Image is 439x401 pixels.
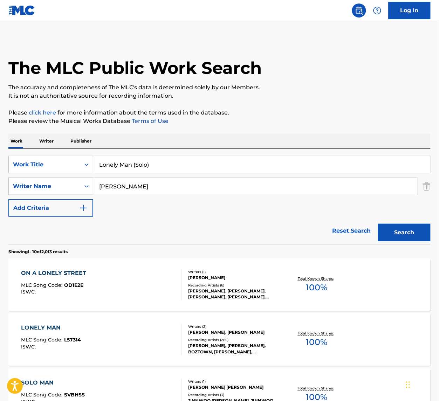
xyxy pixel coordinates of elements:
button: Search [378,224,431,241]
p: The accuracy and completeness of The MLC's data is determined solely by our Members. [8,83,431,92]
h1: The MLC Public Work Search [8,57,262,78]
div: Help [370,4,384,18]
div: [PERSON_NAME] [PERSON_NAME] [188,385,282,391]
span: ISWC : [21,344,37,350]
img: help [373,6,382,15]
iframe: Chat Widget [404,367,439,401]
div: ON A LONELY STREET [21,269,90,277]
p: Writer [37,134,56,148]
div: Work Title [13,160,76,169]
div: Recording Artists ( 285 ) [188,338,282,343]
span: MLC Song Code : [21,392,64,398]
img: MLC Logo [8,5,35,15]
form: Search Form [8,156,431,245]
span: OD1E2E [64,282,83,288]
div: [PERSON_NAME], [PERSON_NAME], BOZTOWN, [PERSON_NAME], [PERSON_NAME] [188,343,282,355]
p: It is not an authoritative source for recording information. [8,92,431,100]
span: MLC Song Code : [21,337,64,343]
p: Publisher [68,134,94,148]
div: Drag [406,374,410,395]
span: ISWC : [21,289,37,295]
span: L57314 [64,337,81,343]
a: ON A LONELY STREETMLC Song Code:OD1E2EISWC:Writers (1)[PERSON_NAME]Recording Artists (6)[PERSON_N... [8,258,431,311]
div: Recording Artists ( 3 ) [188,393,282,398]
div: LONELY MAN [21,324,81,332]
div: [PERSON_NAME] [188,275,282,281]
p: Showing 1 - 10 of 2,013 results [8,249,68,255]
a: Log In [389,2,431,19]
div: Writers ( 2 ) [188,324,282,330]
div: Writer Name [13,182,76,191]
button: Add Criteria [8,199,93,217]
span: 100 % [306,336,328,349]
a: Public Search [352,4,366,18]
p: Total Known Shares: [298,276,336,281]
div: [PERSON_NAME], [PERSON_NAME] [188,330,282,336]
p: Please review the Musical Works Database [8,117,431,125]
p: Please for more information about the terms used in the database. [8,109,431,117]
div: SOLO MAN [21,379,85,387]
p: Total Known Shares: [298,386,336,391]
div: Writers ( 1 ) [188,379,282,385]
p: Work [8,134,25,148]
a: LONELY MANMLC Song Code:L57314ISWC:Writers (2)[PERSON_NAME], [PERSON_NAME]Recording Artists (285)... [8,313,431,366]
a: Terms of Use [130,118,169,124]
img: search [355,6,363,15]
p: Total Known Shares: [298,331,336,336]
img: Delete Criterion [423,178,431,195]
div: Recording Artists ( 6 ) [188,283,282,288]
img: 9d2ae6d4665cec9f34b9.svg [79,204,88,212]
a: Reset Search [329,223,375,238]
span: 100 % [306,281,328,294]
span: MLC Song Code : [21,282,64,288]
div: Writers ( 1 ) [188,269,282,275]
div: [PERSON_NAME], [PERSON_NAME], [PERSON_NAME], [PERSON_NAME], [PERSON_NAME] [188,288,282,300]
a: click here [29,109,56,116]
span: SVBHSS [64,392,85,398]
